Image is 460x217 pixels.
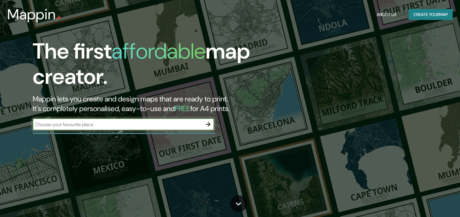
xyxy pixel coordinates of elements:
[112,37,206,65] h1: affordable
[33,39,263,94] h1: The first map creator.
[175,104,190,113] h5: FREE
[374,9,399,20] button: About Us
[33,94,263,113] h2: Mappin lets you create and design maps that are ready to print. It's completely personalised, eas...
[56,16,61,21] img: mappin-pin
[33,121,202,128] input: Choose your favourite place
[7,6,56,23] h3: Mappin
[409,9,453,20] button: Create yourmap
